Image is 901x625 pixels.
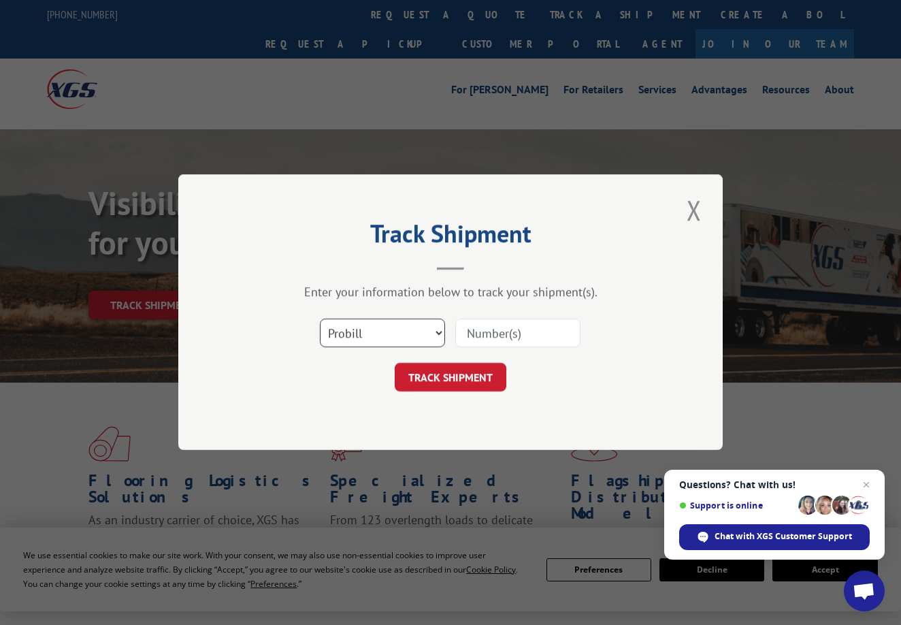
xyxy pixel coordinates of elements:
h2: Track Shipment [246,224,655,250]
a: Open chat [844,571,885,611]
span: Support is online [679,500,793,511]
input: Number(s) [455,319,580,348]
span: Questions? Chat with us! [679,479,870,490]
button: TRACK SHIPMENT [395,364,506,392]
span: Chat with XGS Customer Support [715,530,852,543]
span: Chat with XGS Customer Support [679,524,870,550]
div: Enter your information below to track your shipment(s). [246,285,655,300]
button: Close modal [683,191,706,229]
